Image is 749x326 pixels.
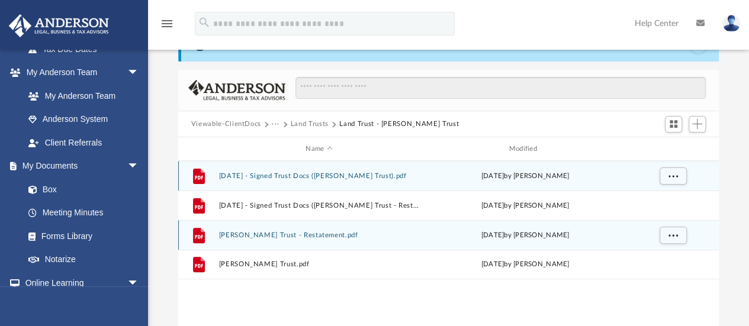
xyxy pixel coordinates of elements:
span: arrow_drop_down [127,271,151,295]
button: More options [659,167,686,185]
i: search [198,16,211,29]
button: [DATE] - Signed Trust Docs ([PERSON_NAME] Trust - Restatement).pdf [218,202,419,209]
div: [DATE] by [PERSON_NAME] [425,201,625,211]
i: menu [160,17,174,31]
div: id [631,144,713,154]
img: User Pic [722,15,740,32]
div: id [184,144,213,154]
span: arrow_drop_down [127,154,151,179]
a: My Anderson Team [17,84,145,108]
a: Box [17,177,145,201]
button: More options [659,227,686,244]
button: Land Trust - [PERSON_NAME] Trust [339,119,459,130]
input: Search files and folders [295,77,706,99]
a: Anderson System [17,108,151,131]
div: Modified [425,144,626,154]
a: Meeting Minutes [17,201,151,225]
a: menu [160,22,174,31]
a: Notarize [17,248,151,272]
a: Online Learningarrow_drop_down [8,271,151,295]
button: Switch to Grid View [665,116,683,133]
span: arrow_drop_down [127,61,151,85]
button: [PERSON_NAME] Trust.pdf [218,261,419,269]
div: [DATE] by [PERSON_NAME] [425,230,625,241]
button: [PERSON_NAME] Trust - Restatement.pdf [218,231,419,239]
button: Land Trusts [291,119,329,130]
div: [DATE] by [PERSON_NAME] [425,259,625,270]
a: Forms Library [17,224,145,248]
img: Anderson Advisors Platinum Portal [5,14,112,37]
button: Viewable-ClientDocs [191,119,261,130]
a: My Documentsarrow_drop_down [8,154,151,178]
button: Add [689,116,706,133]
button: [DATE] - Signed Trust Docs ([PERSON_NAME] Trust).pdf [218,172,419,180]
button: ··· [272,119,279,130]
a: Client Referrals [17,131,151,154]
div: Name [218,144,419,154]
div: [DATE] by [PERSON_NAME] [425,171,625,182]
a: My Anderson Teamarrow_drop_down [8,61,151,85]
